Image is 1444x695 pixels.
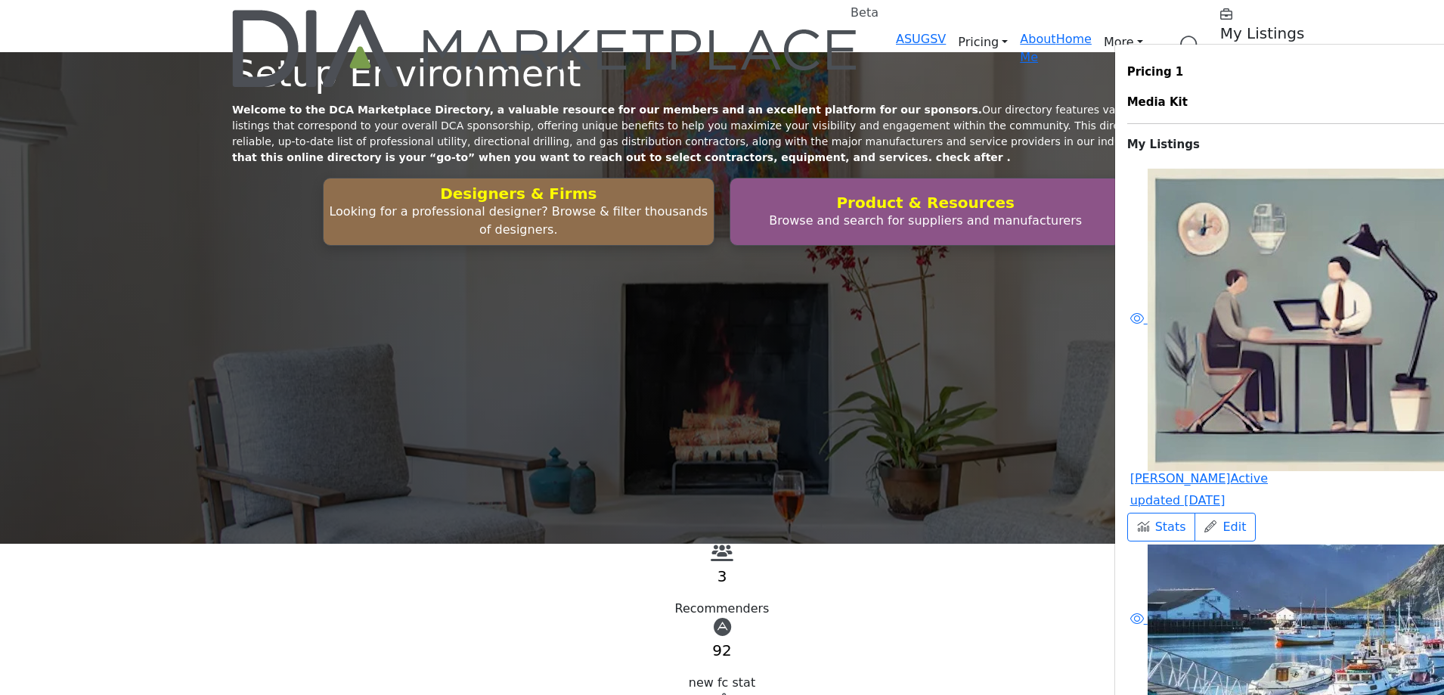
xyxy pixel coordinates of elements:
a: ASUGSV [896,32,946,46]
button: Show Company Details With Edit Page [1195,513,1256,541]
h2: Designers & Firms [328,185,709,203]
h6: Beta [851,5,878,20]
a: View Recommenders [711,548,733,563]
div: Recommenders [232,600,1212,618]
a: Home [1056,32,1092,46]
span: updated [DATE] [1130,493,1226,507]
img: Site Logo [232,10,860,87]
span: Pricing 1 [1127,65,1184,79]
button: Designers & Firms Looking for a professional designer? Browse & filter thousands of designers. [323,178,714,246]
span: Media Kit [1127,95,1188,109]
p: Browse and search for suppliers and manufacturers [735,212,1116,230]
div: Basic outlined example [1127,513,1257,541]
a: Media Kit [1127,93,1188,111]
a: 3 [717,567,727,585]
a: Search [1164,26,1211,67]
span: Active [1231,471,1269,486]
h5: My Listings [1220,24,1409,42]
strong: We hope that this online directory is your “go-to” when you want to reach out to select contracto... [232,135,1195,163]
p: Looking for a professional designer? Browse & filter thousands of designers. [328,203,709,239]
a: Pricing [946,30,1020,54]
h2: Product & Resources [735,194,1116,212]
a: More [1092,30,1155,54]
a: Pricing 1 [1127,63,1184,81]
a: Beta [232,10,860,87]
div: new fc stat [232,674,1212,692]
strong: Welcome to the DCA Marketplace Directory, a valuable resource for our members and an excellent pl... [232,104,982,116]
b: My Listings [1127,136,1200,154]
a: About Me [1020,32,1055,64]
button: Product & Resources Browse and search for suppliers and manufacturers [730,178,1121,246]
p: Our directory features various levels of listings that correspond to your overall DCA sponsorship... [232,102,1212,166]
div: My Listings [1220,6,1409,42]
a: 92 [712,641,731,659]
button: Link for company listing [1127,513,1196,541]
